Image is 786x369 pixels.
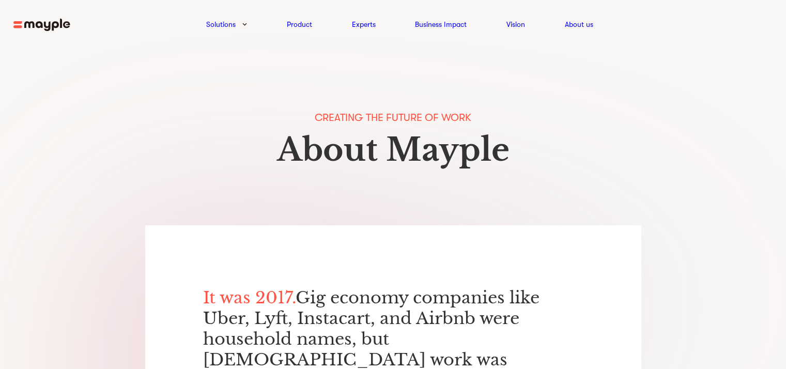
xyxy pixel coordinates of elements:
a: Vision [506,18,525,30]
a: Business Impact [415,18,467,30]
span: It was 2017. [203,287,296,308]
img: arrow-down [242,23,247,26]
a: Product [287,18,312,30]
a: About us [565,18,593,30]
a: Solutions [206,18,236,30]
a: Experts [352,18,376,30]
img: mayple-logo [13,19,70,32]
